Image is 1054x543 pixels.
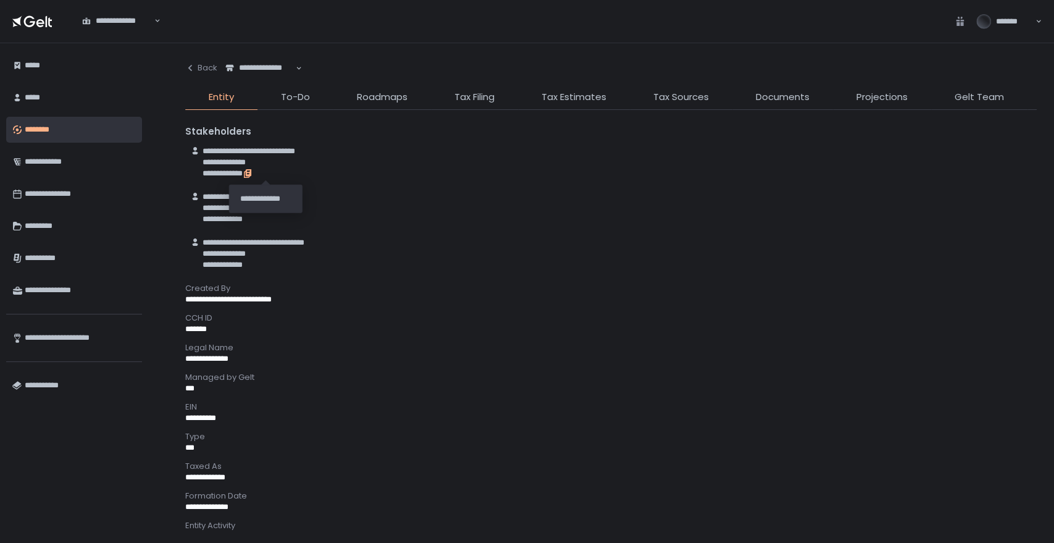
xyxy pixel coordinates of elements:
div: Entity Activity [185,520,1037,531]
div: Search for option [74,9,161,35]
div: Formation Date [185,490,1037,502]
input: Search for option [82,27,153,39]
div: Legal Name [185,342,1037,353]
span: Tax Sources [653,90,709,104]
input: Search for option [225,74,295,86]
span: Projections [856,90,908,104]
span: Tax Estimates [542,90,606,104]
div: Stakeholders [185,125,1037,139]
div: Managed by Gelt [185,372,1037,383]
div: Search for option [217,56,302,82]
div: Back [185,62,217,74]
span: To-Do [281,90,310,104]
div: EIN [185,402,1037,413]
div: Taxed As [185,461,1037,472]
div: Created By [185,283,1037,294]
div: Type [185,431,1037,442]
button: Back [185,56,217,80]
span: Tax Filing [454,90,495,104]
span: Roadmaps [357,90,408,104]
span: Gelt Team [955,90,1004,104]
div: CCH ID [185,313,1037,324]
span: Entity [209,90,234,104]
span: Documents [756,90,809,104]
